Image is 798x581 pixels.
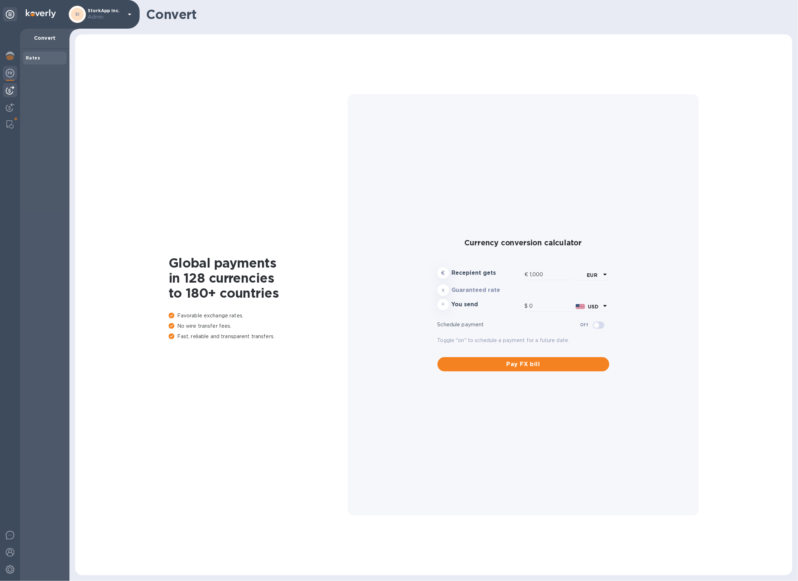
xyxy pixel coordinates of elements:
[441,270,445,276] strong: €
[437,321,580,328] p: Schedule payment
[529,269,573,280] input: Amount
[88,13,124,21] p: Admin
[6,69,14,77] img: Foreign exchange
[26,9,56,18] img: Logo
[3,7,17,21] div: Unpin categories
[169,312,348,320] p: Favorable exchange rates.
[169,255,348,301] h1: Global payments in 128 currencies to 180+ countries
[588,304,599,309] b: USD
[452,270,522,277] h3: Recepient gets
[452,301,522,308] h3: You send
[169,333,348,340] p: Fast, reliable and transparent transfers.
[26,34,64,42] p: Convert
[75,11,80,17] b: SI
[169,322,348,330] p: No wire transfer fees.
[524,301,529,312] div: $
[437,284,449,296] div: x
[443,360,604,369] span: Pay FX bill
[580,322,588,327] b: Off
[26,55,40,61] b: Rates
[524,269,529,280] div: €
[437,299,449,310] div: =
[576,304,585,309] img: USD
[146,7,787,22] h1: Convert
[587,272,598,278] b: EUR
[437,238,609,247] h2: Currency conversion calculator
[437,357,609,371] button: Pay FX bill
[437,337,609,344] p: Toggle "on" to schedule a payment for a future date.
[529,301,573,312] input: Amount
[452,287,522,294] h3: Guaranteed rate
[88,8,124,21] p: StorkApp Inc.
